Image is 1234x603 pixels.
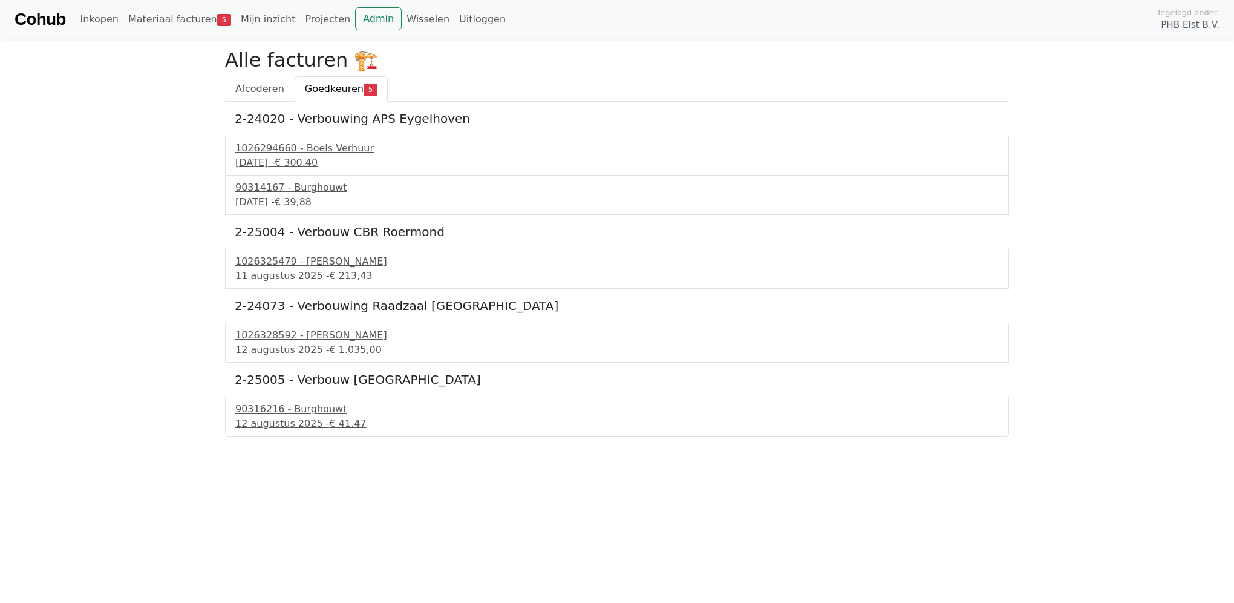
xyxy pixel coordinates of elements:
[275,157,318,168] span: € 300,40
[235,328,999,357] a: 1026328592 - [PERSON_NAME]12 augustus 2025 -€ 1.035,00
[329,344,382,355] span: € 1.035,00
[235,180,999,195] div: 90314167 - Burghouwt
[225,48,1009,71] h2: Alle facturen 🏗️
[235,111,999,126] h5: 2-24020 - Verbouwing APS Eygelhoven
[235,254,999,269] div: 1026325479 - [PERSON_NAME]
[235,180,999,209] a: 90314167 - Burghouwt[DATE] -€ 39,88
[1158,7,1219,18] span: Ingelogd onder:
[225,76,295,102] a: Afcoderen
[235,254,999,283] a: 1026325479 - [PERSON_NAME]11 augustus 2025 -€ 213,43
[402,7,454,31] a: Wisselen
[235,195,999,209] div: [DATE] -
[235,328,999,343] div: 1026328592 - [PERSON_NAME]
[235,343,999,357] div: 12 augustus 2025 -
[235,225,999,239] h5: 2-25004 - Verbouw CBR Roermond
[235,269,999,283] div: 11 augustus 2025 -
[305,83,364,94] span: Goedkeuren
[235,298,999,313] h5: 2-24073 - Verbouwing Raadzaal [GEOGRAPHIC_DATA]
[235,417,999,431] div: 12 augustus 2025 -
[1161,18,1219,32] span: PHB Elst B.V.
[275,196,312,208] span: € 39,88
[217,14,231,26] span: 5
[235,402,999,431] a: 90316216 - Burghouwt12 augustus 2025 -€ 41,47
[364,84,377,96] span: 5
[235,372,999,387] h5: 2-25005 - Verbouw [GEOGRAPHIC_DATA]
[300,7,355,31] a: Projecten
[236,7,301,31] a: Mijn inzicht
[75,7,123,31] a: Inkopen
[454,7,511,31] a: Uitloggen
[295,76,388,102] a: Goedkeuren5
[235,141,999,170] a: 1026294660 - Boels Verhuur[DATE] -€ 300,40
[123,7,236,31] a: Materiaal facturen5
[235,83,284,94] span: Afcoderen
[355,7,402,30] a: Admin
[15,5,65,34] a: Cohub
[235,156,999,170] div: [DATE] -
[235,141,999,156] div: 1026294660 - Boels Verhuur
[329,270,372,282] span: € 213,43
[329,418,366,429] span: € 41,47
[235,402,999,417] div: 90316216 - Burghouwt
